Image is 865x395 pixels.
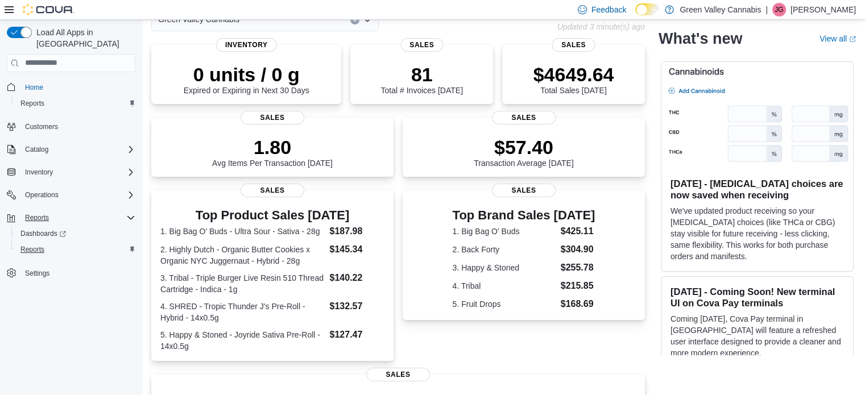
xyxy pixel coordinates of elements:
p: 81 [380,63,462,86]
h3: Top Brand Sales [DATE] [453,209,595,222]
span: Sales [366,368,430,381]
span: Reports [20,245,44,254]
img: Cova [23,4,74,15]
span: Load All Apps in [GEOGRAPHIC_DATA] [32,27,135,49]
dd: $425.11 [561,224,595,238]
dd: $255.78 [561,261,595,275]
dd: $304.90 [561,243,595,256]
span: Sales [241,111,304,124]
span: Feedback [591,4,626,15]
dt: 1. Big Bag O’ Buds - Ultra Sour - Sativa - 28g [160,226,325,237]
span: Settings [20,265,135,280]
a: Dashboards [16,227,71,240]
div: Jordan Gomes [772,3,786,16]
span: Customers [20,119,135,134]
span: Inventory [25,168,53,177]
h3: Top Product Sales [DATE] [160,209,384,222]
p: $57.40 [474,136,574,159]
a: Home [20,81,48,94]
button: Settings [2,264,140,281]
button: Operations [20,188,63,202]
a: Customers [20,120,63,134]
span: Settings [25,269,49,278]
dd: $145.34 [329,243,384,256]
span: Operations [25,190,59,199]
dd: $140.22 [329,271,384,285]
p: | [765,3,768,16]
dd: $215.85 [561,279,595,293]
p: Coming [DATE], Cova Pay terminal in [GEOGRAPHIC_DATA] will feature a refreshed user interface des... [671,313,844,359]
button: Inventory [20,165,57,179]
div: Total # Invoices [DATE] [380,63,462,95]
p: $4649.64 [533,63,614,86]
p: We've updated product receiving so your [MEDICAL_DATA] choices (like THCa or CBG) stay visible fo... [671,205,844,262]
button: Reports [11,242,140,257]
button: Reports [11,95,140,111]
a: Settings [20,267,54,280]
span: Dashboards [20,229,66,238]
button: Reports [2,210,140,226]
button: Open list of options [363,15,372,24]
dd: $187.98 [329,224,384,238]
dt: 4. SHRED - Tropic Thunder J's Pre-Roll - Hybrid - 14x0.5g [160,301,325,323]
dd: $132.57 [329,300,384,313]
span: Reports [20,99,44,108]
span: Home [25,83,43,92]
button: Customers [2,118,140,135]
span: Sales [492,111,556,124]
span: Inventory [216,38,277,52]
dt: 4. Tribal [453,280,556,292]
span: JG [775,3,783,16]
button: Catalog [20,143,53,156]
div: Total Sales [DATE] [533,63,614,95]
h3: [DATE] - Coming Soon! New terminal UI on Cova Pay terminals [671,286,844,309]
div: Expired or Expiring in Next 30 Days [184,63,309,95]
p: Updated 3 minute(s) ago [557,22,645,31]
a: View allExternal link [820,34,856,43]
span: Inventory [20,165,135,179]
dt: 5. Happy & Stoned - Joyride Sativa Pre-Roll - 14x0.5g [160,329,325,352]
span: Catalog [20,143,135,156]
dt: 2. Back Forty [453,244,556,255]
dt: 3. Tribal - Triple Burger Live Resin 510 Thread Cartridge - Indica - 1g [160,272,325,295]
p: 0 units / 0 g [184,63,309,86]
span: Sales [552,38,595,52]
span: Catalog [25,145,48,154]
span: Dark Mode [635,15,636,16]
dd: $127.47 [329,328,384,342]
span: Reports [20,211,135,224]
dt: 2. Highly Dutch - Organic Butter Cookies x Organic NYC Juggernaut - Hybrid - 28g [160,244,325,267]
span: Reports [16,243,135,256]
span: Sales [241,184,304,197]
span: Sales [400,38,443,52]
a: Reports [16,97,49,110]
span: Reports [16,97,135,110]
svg: External link [849,36,856,43]
button: Reports [20,211,53,224]
a: Dashboards [11,226,140,242]
input: Dark Mode [635,3,659,15]
span: Home [20,80,135,94]
div: Avg Items Per Transaction [DATE] [212,136,333,168]
div: Transaction Average [DATE] [474,136,574,168]
nav: Complex example [7,74,135,311]
dt: 3. Happy & Stoned [453,262,556,273]
p: Green Valley Cannabis [680,3,761,16]
button: Catalog [2,142,140,157]
p: 1.80 [212,136,333,159]
span: Sales [492,184,556,197]
dt: 1. Big Bag O' Buds [453,226,556,237]
dd: $168.69 [561,297,595,311]
span: Customers [25,122,58,131]
p: [PERSON_NAME] [790,3,856,16]
button: Clear input [350,15,359,24]
button: Inventory [2,164,140,180]
span: Reports [25,213,49,222]
button: Home [2,79,140,95]
h2: What's new [659,30,742,48]
h3: [DATE] - [MEDICAL_DATA] choices are now saved when receiving [671,178,844,201]
button: Operations [2,187,140,203]
dt: 5. Fruit Drops [453,298,556,310]
span: Operations [20,188,135,202]
a: Reports [16,243,49,256]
